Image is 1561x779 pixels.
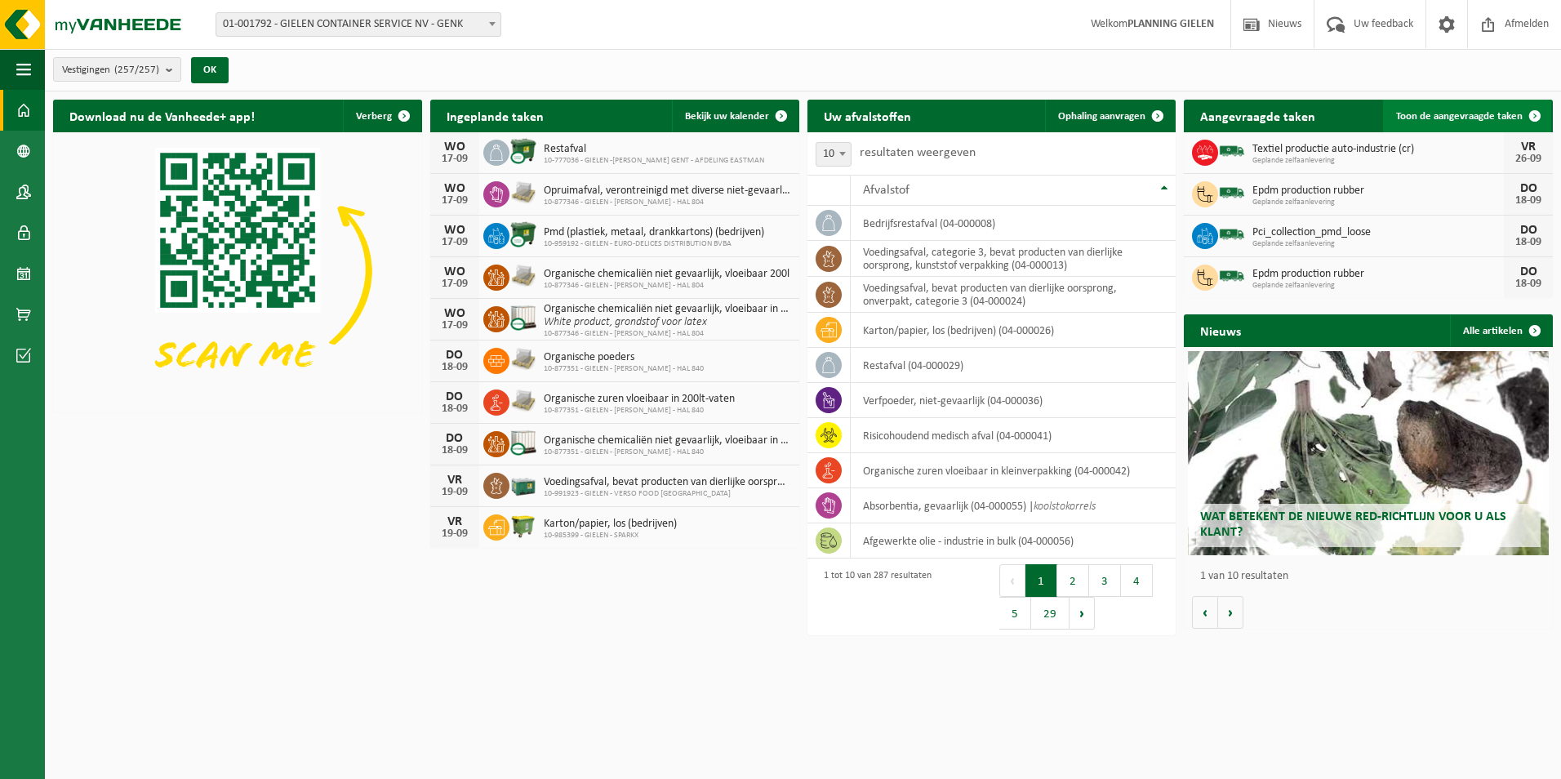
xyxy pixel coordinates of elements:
span: 10-877351 - GIELEN - [PERSON_NAME] - HAL 840 [544,447,791,457]
div: 17-09 [438,320,471,332]
h2: Uw afvalstoffen [807,100,927,131]
button: OK [191,57,229,83]
button: 3 [1089,564,1121,597]
div: WO [438,140,471,154]
span: Toon de aangevraagde taken [1396,111,1523,122]
button: 1 [1025,564,1057,597]
div: 18-09 [1512,195,1545,207]
img: Download de VHEPlus App [53,132,422,409]
img: BL-SO-LV [1218,137,1246,165]
a: Alle artikelen [1450,314,1551,347]
span: Karton/papier, los (bedrijven) [544,518,677,531]
strong: PLANNING GIELEN [1127,18,1214,30]
button: Previous [999,564,1025,597]
div: DO [1512,182,1545,195]
button: 4 [1121,564,1153,597]
td: afgewerkte olie - industrie in bulk (04-000056) [851,523,1176,559]
td: bedrijfsrestafval (04-000008) [851,206,1176,241]
a: Ophaling aanvragen [1045,100,1174,132]
span: 10-877351 - GIELEN - [PERSON_NAME] - HAL 840 [544,406,735,416]
span: Restafval [544,143,764,156]
span: Organische poeders [544,351,704,364]
span: Geplande zelfaanlevering [1252,156,1504,166]
span: 10-991923 - GIELEN - VERSO FOOD [GEOGRAPHIC_DATA] [544,489,791,499]
div: WO [438,265,471,278]
div: WO [438,307,471,320]
span: 01-001792 - GIELEN CONTAINER SERVICE NV - GENK [216,12,501,37]
span: 10-985399 - GIELEN - SPARKX [544,531,677,541]
td: voedingsafval, categorie 3, bevat producten van dierlijke oorsprong, kunststof verpakking (04-000... [851,241,1176,277]
img: PB-LB-0680-HPE-GN-01 [509,470,537,498]
img: WB-1100-CU [509,220,537,248]
div: 18-09 [1512,278,1545,290]
h2: Aangevraagde taken [1184,100,1332,131]
td: restafval (04-000029) [851,348,1176,383]
span: 10 [816,143,851,166]
span: Vestigingen [62,58,159,82]
img: LP-PA-00000-WDN-11 [509,179,537,207]
button: 29 [1031,597,1070,630]
div: VR [1512,140,1545,154]
img: BL-SO-LV [1218,179,1246,207]
button: 2 [1057,564,1089,597]
div: 17-09 [438,237,471,248]
div: 17-09 [438,278,471,290]
span: Opruimafval, verontreinigd met diverse niet-gevaarlijke afvalstoffen [544,185,791,198]
span: Organische chemicaliën niet gevaarlijk, vloeibaar 200l [544,268,789,281]
label: resultaten weergeven [860,146,976,159]
div: 18-09 [438,403,471,415]
span: Geplande zelfaanlevering [1252,198,1504,207]
span: 10-877351 - GIELEN - [PERSON_NAME] - HAL 840 [544,364,704,374]
div: DO [438,432,471,445]
div: DO [438,349,471,362]
span: Organische chemicaliën niet gevaarlijk, vloeibaar in ibc [544,434,791,447]
span: Organische zuren vloeibaar in 200lt-vaten [544,393,735,406]
span: Epdm production rubber [1252,185,1504,198]
div: 26-09 [1512,154,1545,165]
i: White product, grondstof voor latex [544,316,707,328]
div: 19-09 [438,528,471,540]
span: 01-001792 - GIELEN CONTAINER SERVICE NV - GENK [216,13,500,36]
span: Bekijk uw kalender [685,111,769,122]
h2: Download nu de Vanheede+ app! [53,100,271,131]
span: 10 [816,142,852,167]
img: WB-1100-CU [509,137,537,165]
span: Afvalstof [863,184,909,197]
div: 17-09 [438,195,471,207]
div: VR [438,474,471,487]
button: Next [1070,597,1095,630]
span: 10-877346 - GIELEN - [PERSON_NAME] - HAL 804 [544,281,789,291]
a: Toon de aangevraagde taken [1383,100,1551,132]
h2: Nieuws [1184,314,1257,346]
i: koolstokorrels [1034,501,1096,513]
div: DO [1512,265,1545,278]
button: 5 [999,597,1031,630]
div: VR [438,515,471,528]
button: Vorige [1192,596,1218,629]
span: Textiel productie auto-industrie (cr) [1252,143,1504,156]
span: Pmd (plastiek, metaal, drankkartons) (bedrijven) [544,226,764,239]
span: 10-877346 - GIELEN - [PERSON_NAME] - HAL 804 [544,329,791,339]
span: Ophaling aanvragen [1058,111,1145,122]
img: BL-SO-LV [1218,262,1246,290]
div: 18-09 [1512,237,1545,248]
td: verfpoeder, niet-gevaarlijk (04-000036) [851,383,1176,418]
div: 17-09 [438,154,471,165]
h2: Ingeplande taken [430,100,560,131]
div: WO [438,182,471,195]
td: absorbentia, gevaarlijk (04-000055) | [851,488,1176,523]
span: Wat betekent de nieuwe RED-richtlijn voor u als klant? [1200,510,1506,539]
div: DO [438,390,471,403]
span: Epdm production rubber [1252,268,1504,281]
div: 1 tot 10 van 287 resultaten [816,563,932,631]
a: Wat betekent de nieuwe RED-richtlijn voor u als klant? [1188,351,1550,555]
div: 19-09 [438,487,471,498]
td: organische zuren vloeibaar in kleinverpakking (04-000042) [851,453,1176,488]
a: Bekijk uw kalender [672,100,798,132]
span: Organische chemicaliën niet gevaarlijk, vloeibaar in ibc [544,303,791,316]
span: Pci_collection_pmd_loose [1252,226,1504,239]
img: PB-IC-CU [509,429,537,456]
div: WO [438,224,471,237]
img: BL-SO-LV [1218,220,1246,248]
button: Verberg [343,100,420,132]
